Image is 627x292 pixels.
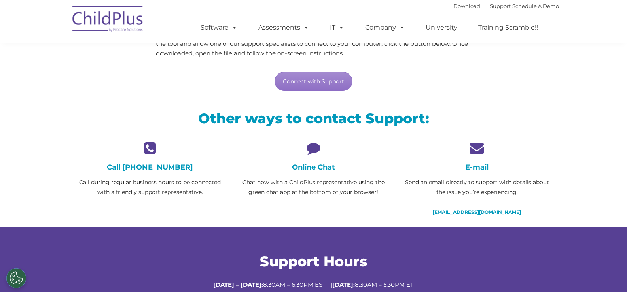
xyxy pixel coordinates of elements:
h4: E-mail [401,163,553,171]
h4: Call [PHONE_NUMBER] [74,163,226,171]
button: Cookies Settings [6,268,26,288]
p: Chat now with a ChildPlus representative using the green chat app at the bottom of your browser! [238,177,389,197]
span: 8:30AM – 6:30PM EST | 8:30AM – 5:30PM ET [213,281,414,288]
a: Training Scramble!! [470,20,546,36]
a: Software [193,20,245,36]
p: Send an email directly to support with details about the issue you’re experiencing. [401,177,553,197]
a: IT [322,20,352,36]
p: Call during regular business hours to be connected with a friendly support representative. [74,177,226,197]
a: Assessments [250,20,317,36]
strong: [DATE] – [DATE]: [213,281,263,288]
a: Download [453,3,480,9]
span: Support Hours [260,253,367,270]
a: University [418,20,465,36]
h4: Online Chat [238,163,389,171]
a: Support [490,3,511,9]
font: | [453,3,559,9]
a: [EMAIL_ADDRESS][DOMAIN_NAME] [433,209,521,215]
h2: Other ways to contact Support: [74,109,553,127]
a: Connect with Support [275,72,352,91]
img: ChildPlus by Procare Solutions [68,0,148,40]
strong: [DATE]: [332,281,355,288]
p: Through our secure support tool, we’ll connect to your computer and solve your issues for you! To... [156,30,471,58]
a: Company [357,20,413,36]
a: Schedule A Demo [512,3,559,9]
